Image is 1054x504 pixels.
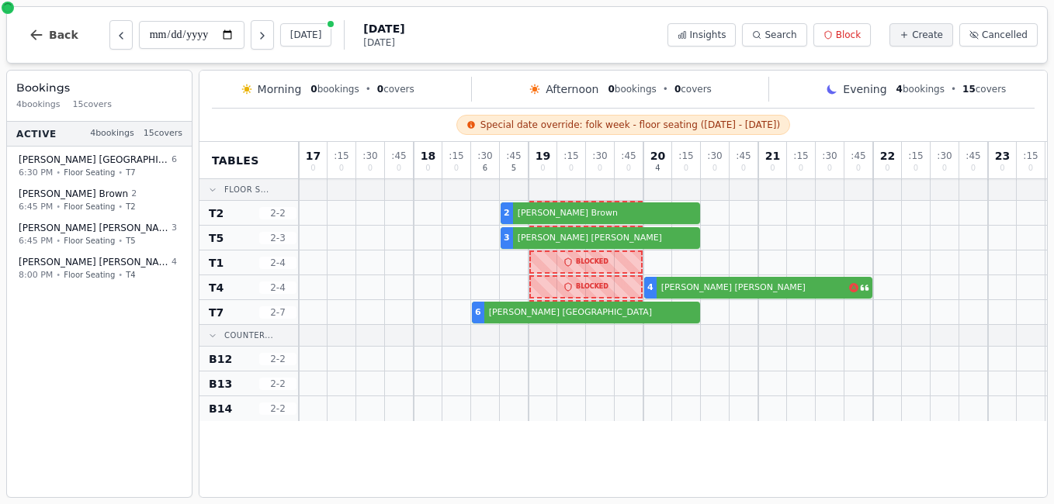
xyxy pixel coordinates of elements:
[626,164,631,172] span: 0
[1028,164,1033,172] span: 0
[421,150,435,161] span: 18
[836,29,861,41] span: Block
[109,20,133,50] button: Previous day
[368,164,373,172] span: 0
[851,151,865,161] span: : 45
[251,20,274,50] button: Next day
[209,351,232,367] span: B12
[209,280,224,295] span: T4
[765,150,780,161] span: 21
[914,164,918,172] span: 0
[19,200,53,213] span: 6:45 PM
[64,201,115,212] span: Floor Seating
[849,283,858,292] svg: Allergens: Gluten
[363,36,404,49] span: [DATE]
[126,235,135,247] span: T5
[118,269,123,281] span: •
[259,257,296,269] span: 2 - 4
[306,150,321,161] span: 17
[486,306,697,319] span: [PERSON_NAME] [GEOGRAPHIC_DATA]
[860,283,869,292] svg: Customer message
[959,23,1038,47] button: Cancelled
[951,83,956,95] span: •
[363,21,404,36] span: [DATE]
[598,164,602,172] span: 0
[741,164,746,172] span: 0
[475,306,481,319] span: 6
[377,83,414,95] span: covers
[982,29,1028,41] span: Cancelled
[310,84,317,95] span: 0
[366,83,371,95] span: •
[377,84,383,95] span: 0
[56,235,61,247] span: •
[126,269,135,281] span: T4
[658,281,848,295] span: [PERSON_NAME] [PERSON_NAME]
[280,23,332,47] button: [DATE]
[504,232,510,245] span: 3
[736,151,751,161] span: : 45
[259,353,296,365] span: 2 - 2
[843,81,886,97] span: Evening
[813,23,871,47] button: Block
[310,164,315,172] span: 0
[19,188,128,200] span: [PERSON_NAME] Brown
[16,16,91,54] button: Back
[49,29,78,40] span: Back
[937,151,952,161] span: : 30
[540,164,545,172] span: 0
[16,80,182,95] h3: Bookings
[880,150,895,161] span: 22
[449,151,463,161] span: : 15
[647,281,654,295] span: 4
[258,81,302,97] span: Morning
[454,164,459,172] span: 0
[90,127,134,140] span: 4 bookings
[962,84,976,95] span: 15
[667,23,737,47] button: Insights
[569,164,574,172] span: 0
[19,256,168,268] span: [PERSON_NAME] [PERSON_NAME]
[536,150,550,161] span: 19
[684,164,688,172] span: 0
[770,164,775,172] span: 0
[690,29,726,41] span: Insights
[515,207,697,220] span: [PERSON_NAME] Brown
[971,164,976,172] span: 0
[259,306,296,319] span: 2 - 7
[966,151,980,161] span: : 45
[259,232,296,244] span: 2 - 3
[10,250,189,287] button: [PERSON_NAME] [PERSON_NAME]48:00 PM•Floor Seating•T4
[144,127,182,140] span: 15 covers
[209,376,232,392] span: B13
[908,151,923,161] span: : 15
[995,150,1010,161] span: 23
[73,98,112,112] span: 15 covers
[674,84,681,95] span: 0
[224,184,269,195] span: Floor S...
[126,201,135,212] span: T2
[650,150,665,161] span: 20
[764,29,796,41] span: Search
[10,148,189,185] button: [PERSON_NAME] [GEOGRAPHIC_DATA]66:30 PM•Floor Seating•T7
[209,230,224,246] span: T5
[224,330,273,341] span: Counter...
[334,151,348,161] span: : 15
[118,235,123,247] span: •
[56,269,61,281] span: •
[912,29,943,41] span: Create
[391,151,406,161] span: : 45
[19,268,53,281] span: 8:00 PM
[592,151,607,161] span: : 30
[172,222,177,235] span: 3
[663,83,668,95] span: •
[742,23,806,47] button: Search
[339,164,344,172] span: 0
[10,216,189,253] button: [PERSON_NAME] [PERSON_NAME]36:45 PM•Floor Seating•T5
[1023,151,1038,161] span: : 15
[131,188,137,201] span: 2
[793,151,808,161] span: : 15
[259,281,296,294] span: 2 - 4
[209,305,224,320] span: T7
[259,207,296,219] span: 2 - 2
